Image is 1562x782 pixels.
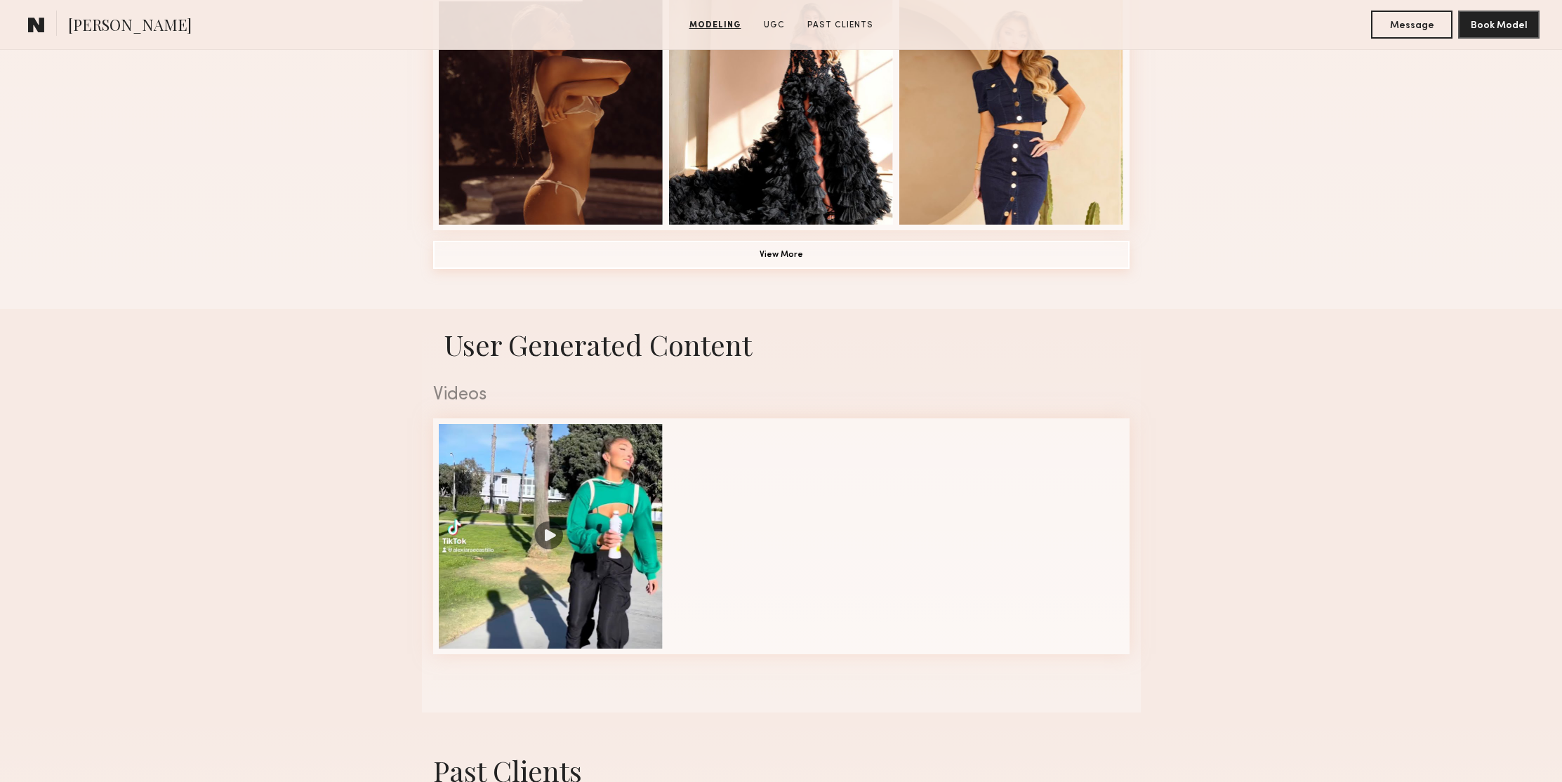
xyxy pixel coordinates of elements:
a: Modeling [684,19,747,32]
a: Past Clients [802,19,879,32]
button: Message [1371,11,1452,39]
button: Book Model [1458,11,1540,39]
span: [PERSON_NAME] [68,14,192,39]
a: UGC [758,19,790,32]
button: View More [433,241,1130,269]
div: Videos [433,386,1130,404]
a: Book Model [1458,18,1540,30]
h1: User Generated Content [422,326,1141,363]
